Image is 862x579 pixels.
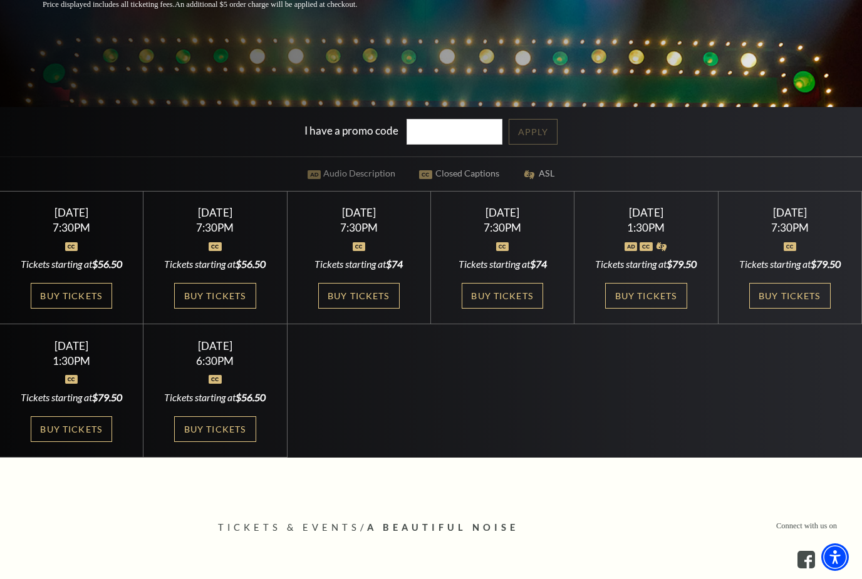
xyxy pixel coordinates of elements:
[304,124,398,137] label: I have a promo code
[589,222,703,233] div: 1:30PM
[318,283,400,309] a: Buy Tickets
[446,222,559,233] div: 7:30PM
[733,206,846,219] div: [DATE]
[733,222,846,233] div: 7:30PM
[236,391,266,403] span: $56.50
[776,520,837,532] p: Connect with us on
[218,522,360,533] span: Tickets & Events
[15,257,128,271] div: Tickets starting at
[302,257,415,271] div: Tickets starting at
[302,206,415,219] div: [DATE]
[462,283,543,309] a: Buy Tickets
[158,206,272,219] div: [DATE]
[821,543,849,571] div: Accessibility Menu
[31,283,112,309] a: Buy Tickets
[236,258,266,270] span: $56.50
[31,416,112,442] a: Buy Tickets
[605,283,687,309] a: Buy Tickets
[386,258,403,270] span: $74
[15,391,128,404] div: Tickets starting at
[733,257,846,271] div: Tickets starting at
[667,258,697,270] span: $79.50
[174,416,256,442] a: Buy Tickets
[92,391,122,403] span: $79.50
[158,391,272,404] div: Tickets starting at
[158,257,272,271] div: Tickets starting at
[174,283,256,309] a: Buy Tickets
[158,222,272,233] div: 7:30PM
[15,206,128,219] div: [DATE]
[158,339,272,352] div: [DATE]
[15,339,128,352] div: [DATE]
[811,258,841,270] span: $79.50
[302,222,415,233] div: 7:30PM
[589,257,703,271] div: Tickets starting at
[15,222,128,233] div: 7:30PM
[749,283,831,309] a: Buy Tickets
[158,356,272,366] div: 6:30PM
[446,206,559,219] div: [DATE]
[92,258,122,270] span: $56.50
[589,206,703,219] div: [DATE]
[797,551,815,568] a: facebook - open in a new tab
[530,258,547,270] span: $74
[446,257,559,271] div: Tickets starting at
[218,520,644,536] p: /
[367,522,519,533] span: A Beautiful Noise
[15,356,128,366] div: 1:30PM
